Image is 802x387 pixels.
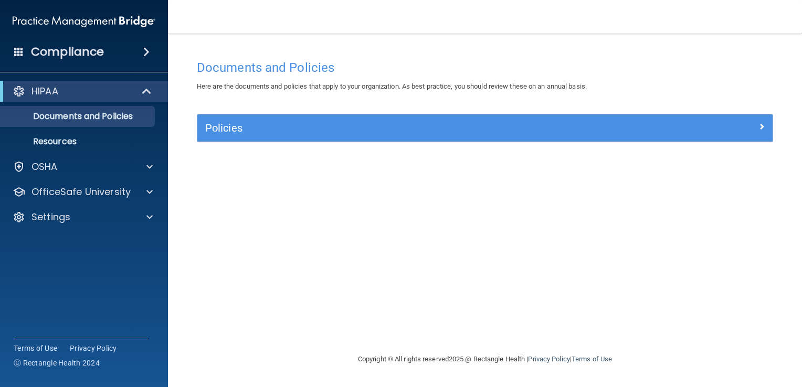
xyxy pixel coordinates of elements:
[31,186,131,198] p: OfficeSafe University
[197,61,773,74] h4: Documents and Policies
[31,211,70,223] p: Settings
[14,343,57,353] a: Terms of Use
[205,120,765,136] a: Policies
[31,45,104,59] h4: Compliance
[70,343,117,353] a: Privacy Policy
[13,211,153,223] a: Settings
[293,342,677,376] div: Copyright © All rights reserved 2025 @ Rectangle Health | |
[13,186,153,198] a: OfficeSafe University
[13,160,153,173] a: OSHA
[572,355,612,363] a: Terms of Use
[528,355,569,363] a: Privacy Policy
[7,136,150,147] p: Resources
[13,85,152,98] a: HIPAA
[31,160,58,173] p: OSHA
[13,11,155,32] img: PMB logo
[31,85,58,98] p: HIPAA
[205,122,621,134] h5: Policies
[197,82,587,90] span: Here are the documents and policies that apply to your organization. As best practice, you should...
[14,358,100,368] span: Ⓒ Rectangle Health 2024
[7,111,150,122] p: Documents and Policies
